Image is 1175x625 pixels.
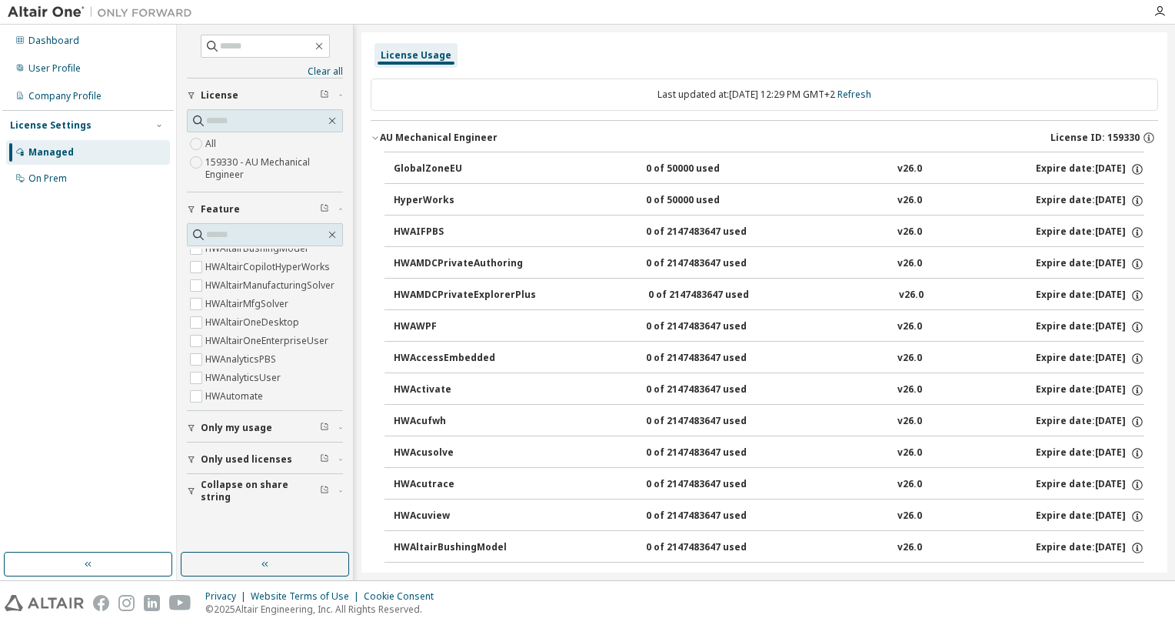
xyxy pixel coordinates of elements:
[10,119,92,132] div: License Settings
[380,132,498,144] div: AU Mechanical Engineer
[394,468,1144,502] button: HWAcutrace0 of 2147483647 usedv26.0Expire date:[DATE]
[320,203,329,216] span: Clear filter
[205,332,331,350] label: HWAltairOneEnterpriseUser
[5,595,84,611] img: altair_logo.svg
[205,153,343,184] label: 159330 - AU Mechanical Engineer
[201,479,320,503] span: Collapse on share string
[118,595,135,611] img: instagram.svg
[93,595,109,611] img: facebook.svg
[1036,510,1144,523] div: Expire date: [DATE]
[1036,289,1144,302] div: Expire date: [DATE]
[394,446,532,460] div: HWAcusolve
[394,162,532,176] div: GlobalZoneEU
[28,90,102,102] div: Company Profile
[394,257,532,271] div: HWAMDCPrivateAuthoring
[1036,541,1144,555] div: Expire date: [DATE]
[646,320,784,334] div: 0 of 2147483647 used
[205,603,443,616] p: © 2025 Altair Engineering, Inc. All Rights Reserved.
[187,474,343,508] button: Collapse on share string
[1036,320,1144,334] div: Expire date: [DATE]
[201,422,272,434] span: Only my usage
[187,79,343,112] button: License
[320,485,329,497] span: Clear filter
[899,289,924,302] div: v26.0
[394,216,1144,249] button: HWAIFPBS0 of 2147483647 usedv26.0Expire date:[DATE]
[646,162,784,176] div: 0 of 50000 used
[897,320,922,334] div: v26.0
[897,383,922,397] div: v26.0
[320,422,329,434] span: Clear filter
[205,387,266,406] label: HWAutomate
[646,415,784,429] div: 0 of 2147483647 used
[205,313,302,332] label: HWAltairOneDesktop
[646,194,784,208] div: 0 of 50000 used
[646,257,784,271] div: 0 of 2147483647 used
[897,541,922,555] div: v26.0
[897,257,922,271] div: v26.0
[394,279,1144,312] button: HWAMDCPrivateExplorerPlus0 of 2147483647 usedv26.0Expire date:[DATE]
[897,510,922,523] div: v26.0
[1036,415,1144,429] div: Expire date: [DATE]
[8,5,200,20] img: Altair One
[205,258,333,276] label: HWAltairCopilotHyperWorks
[205,135,219,153] label: All
[1036,226,1144,239] div: Expire date: [DATE]
[187,443,343,476] button: Only used licenses
[646,352,784,366] div: 0 of 2147483647 used
[394,342,1144,376] button: HWAccessEmbedded0 of 2147483647 usedv26.0Expire date:[DATE]
[187,411,343,445] button: Only my usage
[371,79,1158,111] div: Last updated at: [DATE] 12:29 PM GMT+2
[205,590,251,603] div: Privacy
[394,152,1144,186] button: GlobalZoneEU0 of 50000 usedv26.0Expire date:[DATE]
[201,89,238,102] span: License
[144,595,160,611] img: linkedin.svg
[28,35,79,47] div: Dashboard
[169,595,191,611] img: youtube.svg
[394,563,1144,597] button: HWAltairCopilotHyperWorks0 of 2147483647 usedv26.0Expire date:[DATE]
[1036,162,1144,176] div: Expire date: [DATE]
[381,49,451,62] div: License Usage
[394,289,536,302] div: HWAMDCPrivateExplorerPlus
[28,172,67,185] div: On Prem
[394,383,532,397] div: HWActivate
[897,226,922,239] div: v26.0
[646,510,784,523] div: 0 of 2147483647 used
[28,62,81,75] div: User Profile
[205,369,284,387] label: HWAnalyticsUser
[897,352,922,366] div: v26.0
[320,89,329,102] span: Clear filter
[205,239,311,258] label: HWAltairBushingModel
[1036,446,1144,460] div: Expire date: [DATE]
[394,194,532,208] div: HyperWorks
[394,247,1144,281] button: HWAMDCPrivateAuthoring0 of 2147483647 usedv26.0Expire date:[DATE]
[201,453,292,466] span: Only used licenses
[394,226,532,239] div: HWAIFPBS
[646,383,784,397] div: 0 of 2147483647 used
[201,203,240,216] span: Feature
[897,446,922,460] div: v26.0
[394,310,1144,344] button: HWAWPF0 of 2147483647 usedv26.0Expire date:[DATE]
[187,65,343,78] a: Clear all
[646,446,784,460] div: 0 of 2147483647 used
[394,541,532,555] div: HWAltairBushingModel
[394,415,532,429] div: HWAcufwh
[1036,194,1144,208] div: Expire date: [DATE]
[205,295,291,313] label: HWAltairMfgSolver
[1036,383,1144,397] div: Expire date: [DATE]
[205,276,338,295] label: HWAltairManufacturingSolver
[897,415,922,429] div: v26.0
[646,478,784,492] div: 0 of 2147483647 used
[320,453,329,466] span: Clear filter
[394,478,532,492] div: HWAcutrace
[897,478,922,492] div: v26.0
[837,88,871,101] a: Refresh
[394,510,532,523] div: HWAcuview
[646,541,784,555] div: 0 of 2147483647 used
[205,350,279,369] label: HWAnalyticsPBS
[1036,257,1144,271] div: Expire date: [DATE]
[28,146,74,159] div: Managed
[897,194,922,208] div: v26.0
[394,184,1144,218] button: HyperWorks0 of 50000 usedv26.0Expire date:[DATE]
[394,320,532,334] div: HWAWPF
[648,289,787,302] div: 0 of 2147483647 used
